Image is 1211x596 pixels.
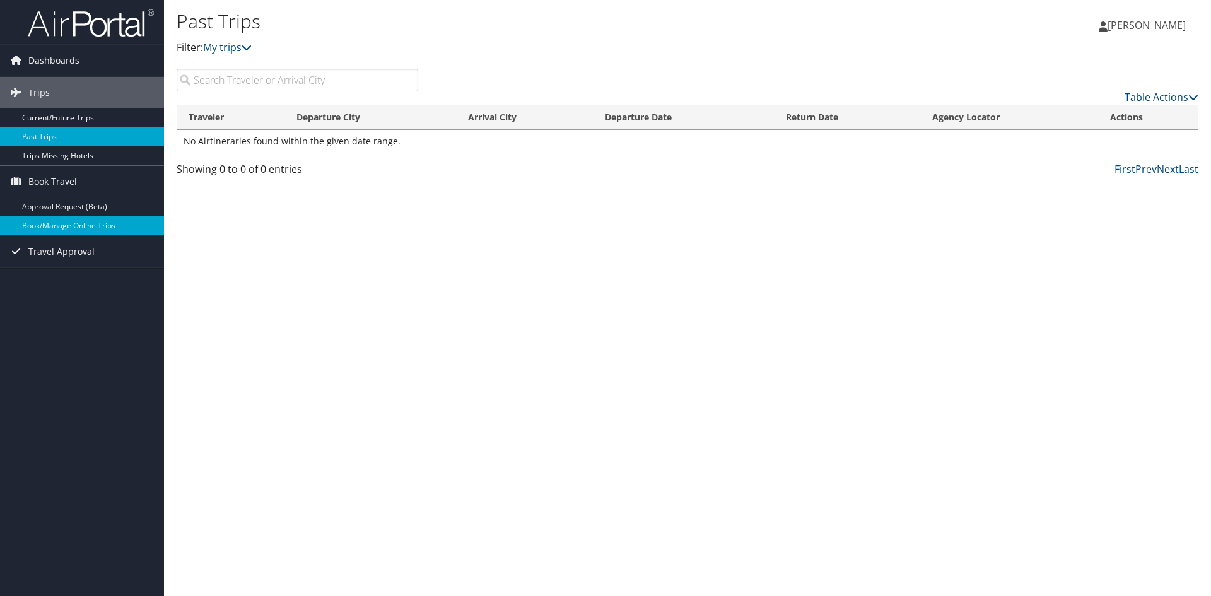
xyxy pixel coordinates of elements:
[28,166,77,197] span: Book Travel
[28,77,50,108] span: Trips
[177,8,858,35] h1: Past Trips
[177,69,418,91] input: Search Traveler or Arrival City
[1157,162,1179,176] a: Next
[1114,162,1135,176] a: First
[1179,162,1198,176] a: Last
[28,236,95,267] span: Travel Approval
[177,40,858,56] p: Filter:
[28,8,154,38] img: airportal-logo.png
[921,105,1099,130] th: Agency Locator: activate to sort column ascending
[1125,90,1198,104] a: Table Actions
[177,105,285,130] th: Traveler: activate to sort column ascending
[1099,6,1198,44] a: [PERSON_NAME]
[1099,105,1198,130] th: Actions
[457,105,594,130] th: Arrival City: activate to sort column ascending
[1108,18,1186,32] span: [PERSON_NAME]
[594,105,775,130] th: Departure Date: activate to sort column ascending
[1135,162,1157,176] a: Prev
[285,105,457,130] th: Departure City: activate to sort column ascending
[177,161,418,183] div: Showing 0 to 0 of 0 entries
[28,45,79,76] span: Dashboards
[775,105,921,130] th: Return Date: activate to sort column ascending
[177,130,1198,153] td: No Airtineraries found within the given date range.
[203,40,252,54] a: My trips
